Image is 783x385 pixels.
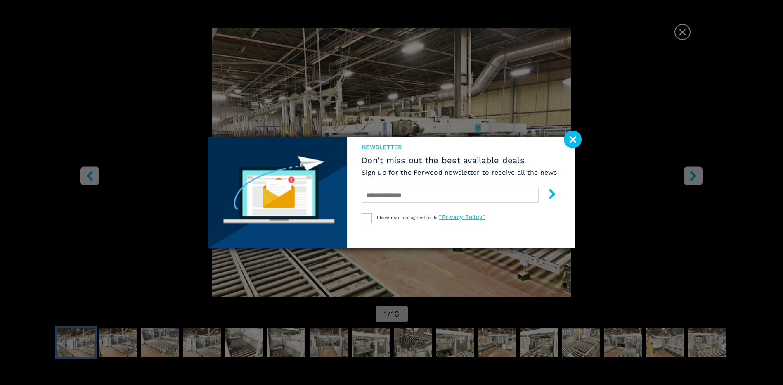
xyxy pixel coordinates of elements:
[539,185,557,205] button: submit-button
[208,137,348,248] img: Newsletter image
[377,215,485,220] span: I have read and agreed to the
[362,143,557,151] span: newsletter
[439,214,485,220] a: “Privacy Policy”
[362,168,557,177] h6: Sign up for the Ferwood newsletter to receive all the news
[362,155,557,165] span: Don't miss out the best available deals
